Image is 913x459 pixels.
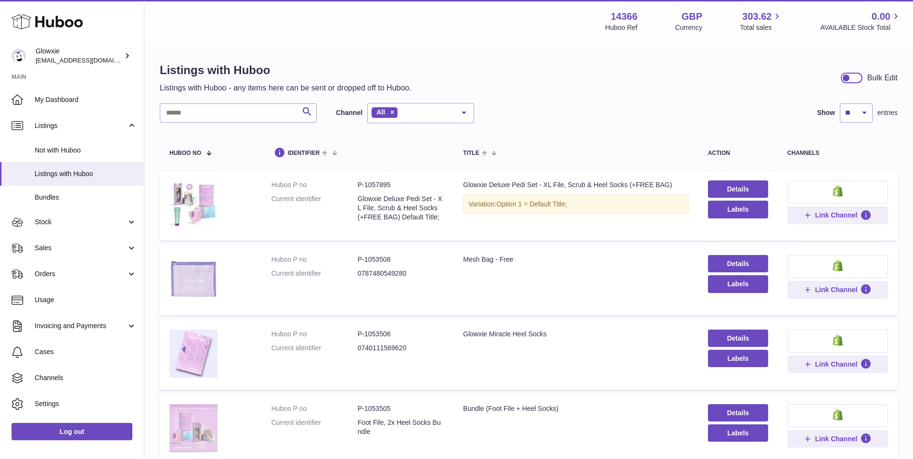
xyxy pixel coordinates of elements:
[271,344,358,353] dt: Current identifier
[787,356,888,373] button: Link Channel
[833,185,843,197] img: shopify-small.png
[358,404,444,413] dd: P-1053505
[36,56,141,64] span: [EMAIL_ADDRESS][DOMAIN_NAME]
[740,23,783,32] span: Total sales
[169,330,218,378] img: Glowxie Miracle Heel Socks
[169,180,218,229] img: Glowxie Deluxe Pedi Set - XL File, Scrub & Heel Socks (+FREE BAG)
[815,434,857,443] span: Link Channel
[376,108,385,116] span: All
[12,423,132,440] a: Log out
[271,330,358,339] dt: Huboo P no
[787,281,888,298] button: Link Channel
[877,108,898,117] span: entries
[787,430,888,447] button: Link Channel
[463,330,689,339] div: Glowxie Miracle Heel Socks
[336,108,362,117] label: Channel
[12,49,26,63] img: internalAdmin-14366@internal.huboo.com
[271,404,358,413] dt: Huboo P no
[271,180,358,190] dt: Huboo P no
[358,180,444,190] dd: P-1057895
[169,404,218,452] img: Bundle (Foot File + Heel Socks)
[271,269,358,278] dt: Current identifier
[35,399,137,408] span: Settings
[463,255,689,264] div: Mesh Bag - Free
[463,194,689,214] div: Variation:
[288,150,320,156] span: identifier
[708,150,768,156] div: action
[463,150,479,156] span: title
[787,150,888,156] div: channels
[35,193,137,202] span: Bundles
[815,285,857,294] span: Link Channel
[611,10,638,23] strong: 14366
[815,360,857,369] span: Link Channel
[271,418,358,436] dt: Current identifier
[740,10,783,32] a: 303.62 Total sales
[358,269,444,278] dd: 0787480549280
[815,211,857,219] span: Link Channel
[358,330,444,339] dd: P-1053506
[35,243,127,253] span: Sales
[787,206,888,224] button: Link Channel
[872,10,890,23] span: 0.00
[160,63,411,78] h1: Listings with Huboo
[820,10,901,32] a: 0.00 AVAILABLE Stock Total
[358,418,444,436] dd: Foot File, 2x Heel Socks Bundle
[833,260,843,271] img: shopify-small.png
[708,201,768,218] button: Labels
[35,269,127,279] span: Orders
[682,10,702,23] strong: GBP
[271,194,358,222] dt: Current identifier
[35,295,137,305] span: Usage
[35,146,137,155] span: Not with Huboo
[35,169,137,178] span: Listings with Huboo
[708,424,768,442] button: Labels
[708,404,768,421] a: Details
[358,344,444,353] dd: 0740111569620
[867,73,898,83] div: Bulk Edit
[35,217,127,227] span: Stock
[817,108,835,117] label: Show
[169,150,201,156] span: Huboo no
[271,255,358,264] dt: Huboo P no
[675,23,703,32] div: Currency
[742,10,772,23] span: 303.62
[36,47,122,65] div: Glowxie
[463,404,689,413] div: Bundle (Foot File + Heel Socks)
[708,330,768,347] a: Details
[160,83,411,93] p: Listings with Huboo - any items here can be sent or dropped off to Huboo.
[35,347,137,357] span: Cases
[708,275,768,293] button: Labels
[708,350,768,367] button: Labels
[35,321,127,331] span: Invoicing and Payments
[833,409,843,421] img: shopify-small.png
[169,255,218,303] img: Mesh Bag - Free
[605,23,638,32] div: Huboo Ref
[358,194,444,222] dd: Glowxie Deluxe Pedi Set - XL File, Scrub & Heel Socks (+FREE BAG) Default Title;
[358,255,444,264] dd: P-1053508
[35,95,137,104] span: My Dashboard
[708,180,768,198] a: Details
[35,373,137,382] span: Channels
[820,23,901,32] span: AVAILABLE Stock Total
[496,200,567,208] span: Option 1 = Default Title;
[708,255,768,272] a: Details
[833,334,843,346] img: shopify-small.png
[463,180,689,190] div: Glowxie Deluxe Pedi Set - XL File, Scrub & Heel Socks (+FREE BAG)
[35,121,127,130] span: Listings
